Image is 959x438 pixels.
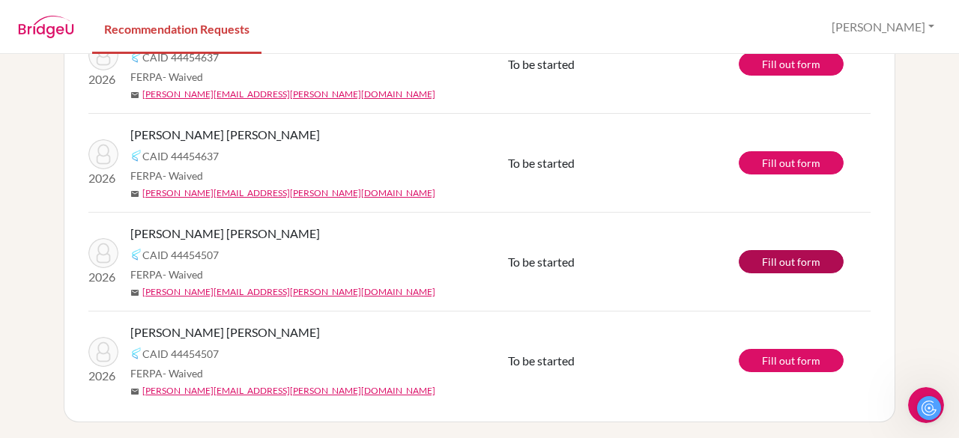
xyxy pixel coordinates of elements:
p: 2026 [88,268,118,286]
p: 2026 [88,70,118,88]
img: Common App logo [130,150,142,162]
span: FERPA [130,365,203,381]
span: CAID 44454507 [142,247,219,263]
a: Fill out form [739,250,844,273]
span: CAID 44454507 [142,346,219,362]
span: - Waived [163,367,203,380]
span: CAID 44454637 [142,49,219,65]
img: GOMEZ CABAL, VALERIA [88,40,118,70]
span: [PERSON_NAME] [PERSON_NAME] [130,323,320,341]
span: mail [130,288,139,297]
img: SOTO BUSI, VALERIA [88,337,118,367]
a: [PERSON_NAME][EMAIL_ADDRESS][PERSON_NAME][DOMAIN_NAME] [142,88,435,101]
span: FERPA [130,69,203,85]
span: [PERSON_NAME] [PERSON_NAME] [130,225,320,243]
span: FERPA [130,168,203,183]
a: [PERSON_NAME][EMAIL_ADDRESS][PERSON_NAME][DOMAIN_NAME] [142,384,435,398]
span: mail [130,189,139,198]
a: Fill out form [739,349,844,372]
span: To be started [508,255,575,269]
img: SOTO BUSI, VALERIA [88,238,118,268]
a: [PERSON_NAME][EMAIL_ADDRESS][PERSON_NAME][DOMAIN_NAME] [142,186,435,200]
a: Recommendation Requests [92,2,261,54]
a: [PERSON_NAME][EMAIL_ADDRESS][PERSON_NAME][DOMAIN_NAME] [142,285,435,299]
span: To be started [508,156,575,170]
img: Common App logo [130,249,142,261]
span: mail [130,387,139,396]
iframe: Intercom live chat [908,387,944,423]
img: BridgeU logo [18,16,74,38]
span: CAID 44454637 [142,148,219,164]
span: To be started [508,57,575,71]
span: - Waived [163,268,203,281]
span: [PERSON_NAME] [PERSON_NAME] [130,126,320,144]
button: [PERSON_NAME] [825,13,941,41]
span: - Waived [163,70,203,83]
a: Fill out form [739,52,844,76]
p: 2026 [88,169,118,187]
span: To be started [508,353,575,368]
img: GOMEZ CABAL, VALERIA [88,139,118,169]
span: - Waived [163,169,203,182]
img: Common App logo [130,51,142,63]
span: mail [130,91,139,100]
p: 2026 [88,367,118,385]
span: FERPA [130,267,203,282]
a: Fill out form [739,151,844,174]
img: Common App logo [130,347,142,359]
